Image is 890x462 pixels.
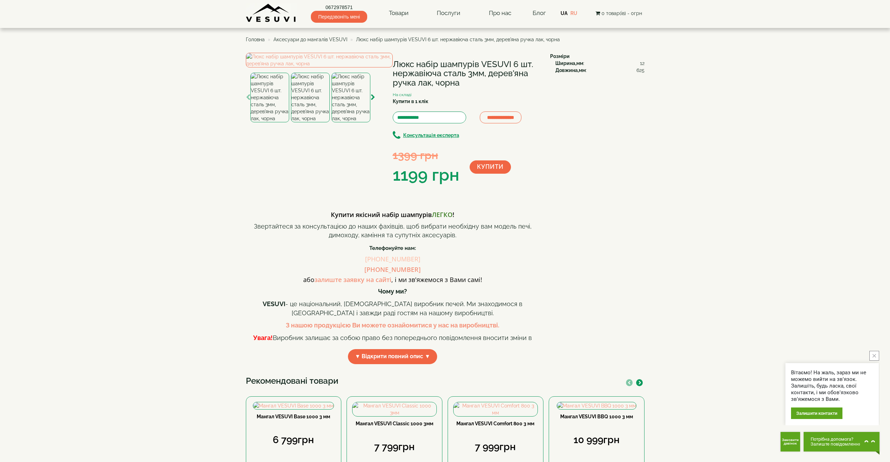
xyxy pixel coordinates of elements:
img: Люкс набір шампурів VESUVI 6 шт. нержавіюча сталь 3мм, дерев'яна ручка лак, чорна [332,73,370,122]
a: Товари [382,5,415,21]
b: Розміри [550,53,570,59]
font: ЛЕГКО [432,210,453,219]
span: 12 [640,60,645,67]
div: : [555,60,645,67]
button: close button [869,351,879,361]
img: Люкс набір шампурів VESUVI 6 шт. нержавіюча сталь 3мм, дерев'яна ручка лак, чорна [246,53,393,67]
small: На складі [393,92,412,97]
img: Люкс набір шампурів VESUVI 6 шт. нержавіюча сталь 3мм, дерев'яна ручка лак, чорна [250,73,289,122]
img: Мангал VESUVI Classic 1000 3мм [353,402,436,416]
a: Головна [246,37,265,42]
b: VESUVI [263,300,285,308]
img: Мангал VESUVI Comfort 800 3 мм [454,402,537,416]
h3: Рекомендовані товари [246,376,645,385]
a: [PHONE_NUMBER] [364,265,421,274]
a: Мангал VESUVI BBQ 1000 3 мм [560,414,633,419]
div: 7 999грн [453,440,538,454]
div: 10 999грн [554,433,639,447]
div: Залишити контакти [791,407,842,419]
b: Консультація експерта [403,132,459,138]
img: Мангал VESUVI BBQ 1000 3 мм [557,402,636,409]
img: Люкс набір шампурів VESUVI 6 шт. нержавіюча сталь 3мм, дерев'яна ручка лак, чорна [291,73,330,122]
b: Чому ми? [378,288,407,295]
span: ▼ Відкрити повний опис ▼ [348,349,437,364]
p: Виробник залишає за собою право без попереднього повідомлення вносити зміни в дизайн і конструкці... [246,333,540,351]
div: : [555,67,645,74]
a: Мангал VESUVI Base 1000 3 мм [257,414,330,419]
b: Телефонуйте нам: [369,245,416,251]
b: Купити якісний набір шампурів ! [331,210,454,219]
a: 0672978571 [311,4,367,11]
button: Chat button [804,432,880,452]
div: 1399 грн [393,147,459,163]
a: Про нас [482,5,518,21]
div: 7 799грн [352,440,437,454]
p: - це національний, [DEMOGRAPHIC_DATA] виробник печей. Ми знаходимося в [GEOGRAPHIC_DATA] і завжди... [246,299,540,317]
span: 0 товар(ів) - 0грн [601,10,642,16]
a: Аксесуари до мангалів VESUVI [273,37,347,42]
img: Мангал VESUVI Base 1000 3 мм [253,402,334,409]
a: RU [570,10,577,16]
button: 0 товар(ів) - 0грн [593,9,644,17]
h4: або , і ми зв'яжемося з Вами самі! [246,276,540,283]
a: Послуги [430,5,467,21]
span: Люкс набір шампурів VESUVI 6 шт. нержавіюча сталь 3мм, дерев'яна ручка лак, чорна [356,37,560,42]
div: 1199 грн [393,163,459,187]
a: Мангал VESUVI Classic 1000 3мм [356,421,433,426]
b: Ширина,мм [555,60,583,66]
b: Довжина,мм [555,67,586,73]
span: Потрібна допомога? [811,437,861,442]
button: Get Call button [781,432,800,452]
a: З нашою продукцією Ви можете ознайомитися у нас на виробництві. [286,322,499,329]
img: Завод VESUVI [246,3,297,23]
a: залиште заявку на сайті [314,275,391,284]
label: Купити в 1 клік [393,98,428,105]
button: Купити [470,160,511,174]
p: Звертайтеся за консультацією до наших фахівців, щоб вибрати необхідну вам модель печі, димоходу, ... [246,222,540,240]
span: 625 [636,67,645,74]
a: Блог [533,9,546,16]
span: Залиште повідомлення [811,442,861,447]
a: [PHONE_NUMBER] [365,255,420,263]
span: Замовити дзвінок [782,438,799,445]
span: Передзвоніть мені [311,11,367,23]
div: 6 799грн [251,433,336,447]
a: UA [561,10,568,16]
a: Мангал VESUVI Comfort 800 3 мм [456,421,534,426]
h1: Люкс набір шампурів VESUVI 6 шт. нержавіюча сталь 3мм, дерев'яна ручка лак, чорна [393,60,540,87]
div: Вітаємо! На жаль, зараз ми не можемо вийти на зв'язок. Залишіть, будь ласка, свої контакти, і ми ... [791,369,873,403]
b: Увага! [253,334,273,341]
